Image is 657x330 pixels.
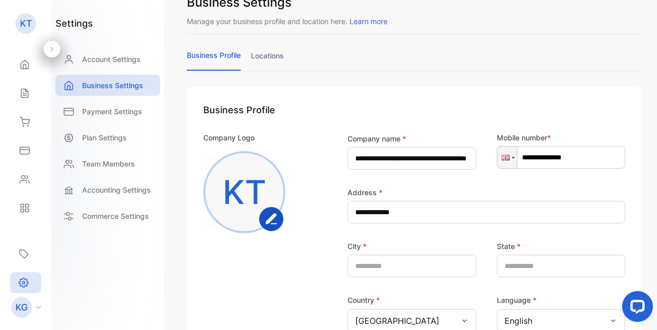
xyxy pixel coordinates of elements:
p: Business Settings [82,80,143,91]
a: Business Settings [55,75,160,96]
p: Manage your business profile and location here. [187,16,642,27]
a: Commerce Settings [55,205,160,226]
h1: Business Profile [203,103,625,117]
a: Payment Settings [55,101,160,122]
p: KT [20,17,32,30]
p: Payment Settings [82,106,142,117]
p: English [505,315,532,327]
label: Address [347,187,382,198]
a: business profile [187,50,241,71]
label: Company name [347,133,406,144]
label: State [497,241,520,252]
h1: settings [55,16,93,30]
p: Company Logo [203,132,255,143]
iframe: LiveChat chat widget [614,287,657,330]
p: [GEOGRAPHIC_DATA] [355,315,439,327]
div: United Kingdom: + 44 [497,147,517,168]
p: Account Settings [82,54,141,65]
label: Language [497,296,536,304]
a: Accounting Settings [55,179,160,200]
p: Plan Settings [82,132,127,143]
p: Commerce Settings [82,211,149,221]
span: Learn more [350,17,388,26]
a: Team Members [55,153,160,174]
p: Team Members [82,158,135,169]
p: Accounting Settings [82,184,151,195]
label: Country [347,296,380,304]
label: City [347,241,366,252]
p: Mobile number [497,132,626,143]
a: locations [251,50,284,70]
p: KG [15,301,28,314]
p: KT [223,168,266,217]
a: Account Settings [55,49,160,70]
a: Plan Settings [55,127,160,148]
